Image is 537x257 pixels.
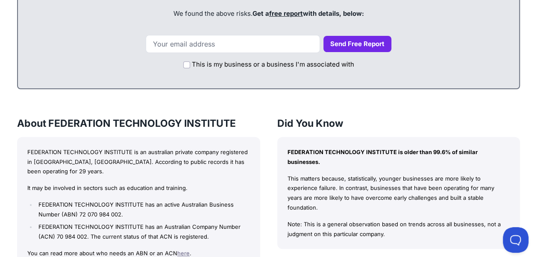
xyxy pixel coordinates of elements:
li: FEDERATION TECHNOLOGY INSTITUTE has an Australian Company Number (ACN) 70 984 002. The current st... [36,222,249,242]
h3: Did You Know [277,117,520,130]
h3: About FEDERATION TECHNOLOGY INSTITUTE [17,117,260,130]
input: Your email address [146,35,320,53]
iframe: Toggle Customer Support [503,227,528,253]
p: This matters because, statistically, younger businesses are more likely to experience failure. In... [288,174,510,213]
span: Get a with details, below: [252,9,364,18]
p: FEDERATION TECHNOLOGY INSTITUTE is an australian private company registered in [GEOGRAPHIC_DATA],... [27,147,250,176]
a: here [177,250,190,257]
label: This is my business or a business I'm associated with [192,60,354,70]
p: Note: This is a general observation based on trends across all businesses, not a judgment on this... [288,219,510,239]
p: It may be involved in sectors such as education and training. [27,183,250,193]
li: FEDERATION TECHNOLOGY INSTITUTE has an active Australian Business Number (ABN) 72 070 984 002. [36,200,249,219]
button: Send Free Report [323,36,391,53]
p: FEDERATION TECHNOLOGY INSTITUTE is older than 99.6% of similar businesses. [288,147,510,167]
a: free report [269,9,303,18]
